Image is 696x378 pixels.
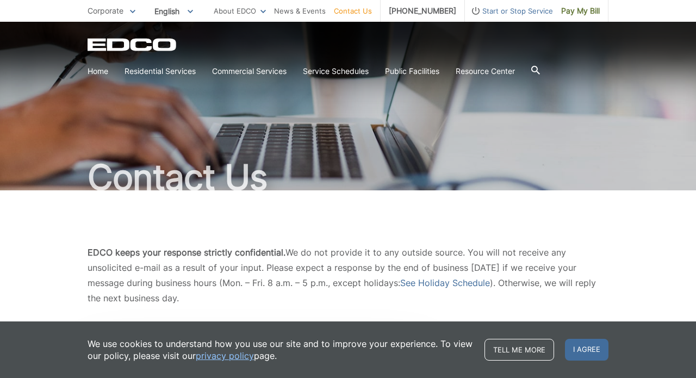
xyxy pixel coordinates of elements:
[214,5,266,17] a: About EDCO
[88,38,178,51] a: EDCD logo. Return to the homepage.
[146,2,201,20] span: English
[196,350,254,362] a: privacy policy
[88,6,123,15] span: Corporate
[88,338,474,362] p: We use cookies to understand how you use our site and to improve your experience. To view our pol...
[88,245,608,306] p: We do not provide it to any outside source. You will not receive any unsolicited e-mail as a resu...
[88,160,608,195] h1: Contact Us
[334,5,372,17] a: Contact Us
[125,65,196,77] a: Residential Services
[385,65,439,77] a: Public Facilities
[400,275,490,290] a: See Holiday Schedule
[484,339,554,361] a: Tell me more
[88,65,108,77] a: Home
[456,65,515,77] a: Resource Center
[561,5,600,17] span: Pay My Bill
[212,65,287,77] a: Commercial Services
[88,247,285,258] b: EDCO keeps your response strictly confidential.
[565,339,608,361] span: I agree
[274,5,326,17] a: News & Events
[303,65,369,77] a: Service Schedules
